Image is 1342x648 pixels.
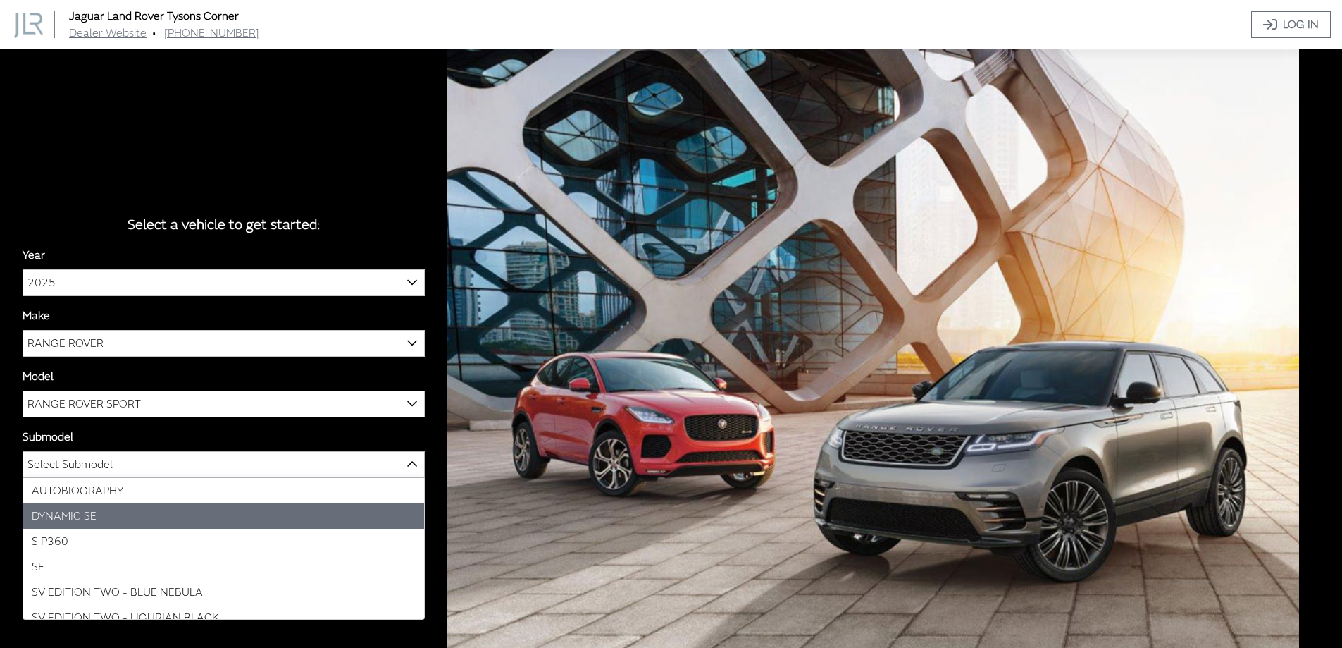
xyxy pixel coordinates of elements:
[23,391,425,417] span: RANGE ROVER SPORT
[69,26,147,40] a: Dealer Website
[27,452,113,477] span: Select Submodel
[23,478,424,503] li: AUTOBIOGRAPHY
[23,580,424,605] li: SV EDITION TWO - BLUE NEBULA
[23,503,424,529] li: DYNAMIC SE
[23,330,425,357] span: RANGE ROVER
[23,247,45,264] label: Year
[69,9,239,23] a: Jaguar Land Rover Tysons Corner
[23,269,425,296] span: 2025
[23,429,73,446] label: Submodel
[23,214,425,236] div: Select a vehicle to get started:
[23,451,425,478] span: Select Submodel
[23,554,424,580] li: SE
[23,270,424,295] span: 2025
[1251,11,1331,38] a: Log In
[164,26,259,40] a: [PHONE_NUMBER]
[23,368,54,385] label: Model
[23,331,424,356] span: RANGE ROVER
[23,529,424,554] li: S P360
[23,391,424,417] span: RANGE ROVER SPORT
[1283,16,1319,33] span: Log In
[152,26,156,40] span: •
[23,605,424,630] li: SV EDITION TWO - LIGURIAN BLACK
[14,11,66,37] a: Jaguar Land Rover Tysons Corner logo
[23,307,50,324] label: Make
[23,452,424,477] span: Select Submodel
[14,13,43,38] img: Dashboard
